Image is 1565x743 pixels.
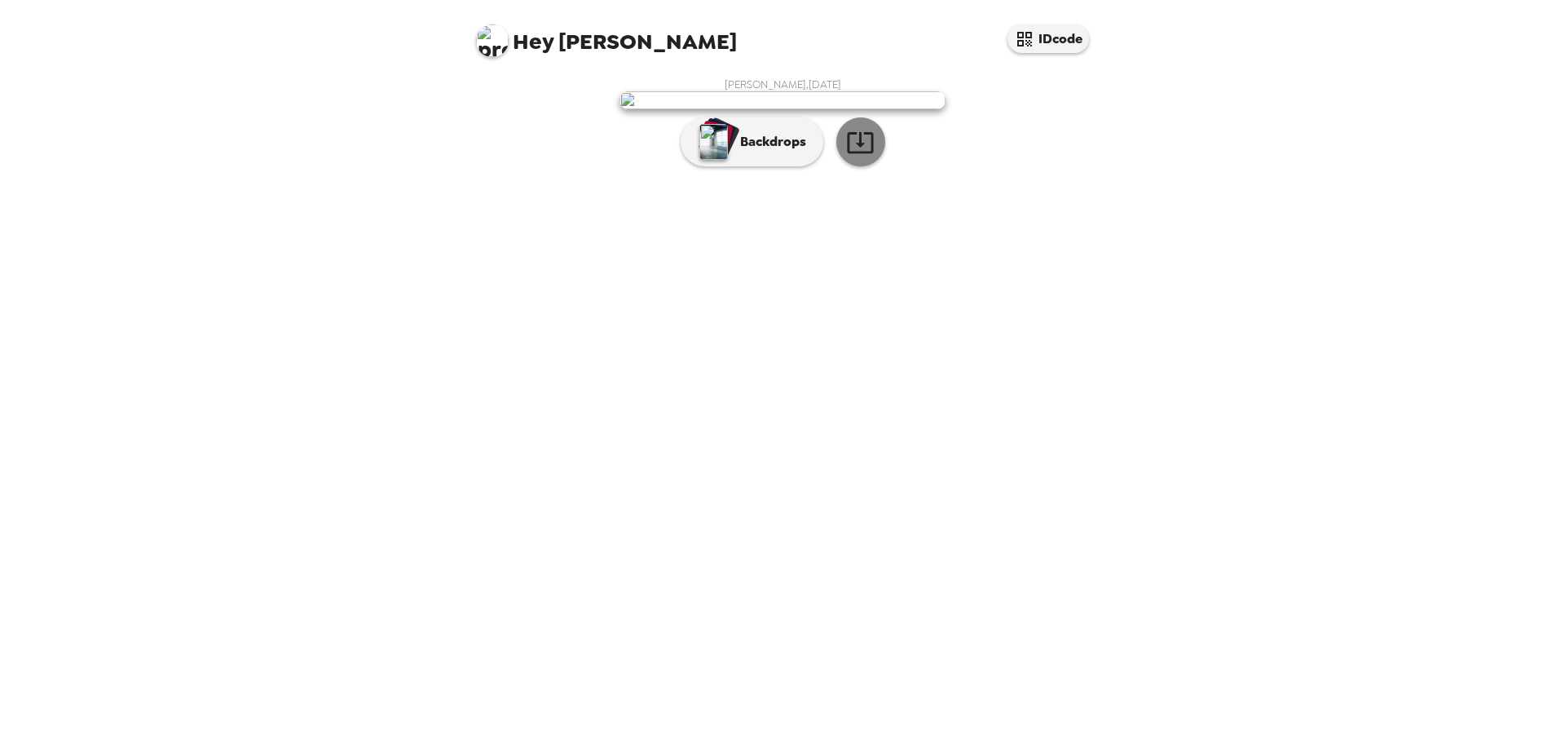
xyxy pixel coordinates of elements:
[725,77,841,91] span: [PERSON_NAME] , [DATE]
[476,16,737,53] span: [PERSON_NAME]
[1007,24,1089,53] button: IDcode
[513,27,553,56] span: Hey
[681,117,823,166] button: Backdrops
[619,91,946,109] img: user
[476,24,509,57] img: profile pic
[732,132,806,152] p: Backdrops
